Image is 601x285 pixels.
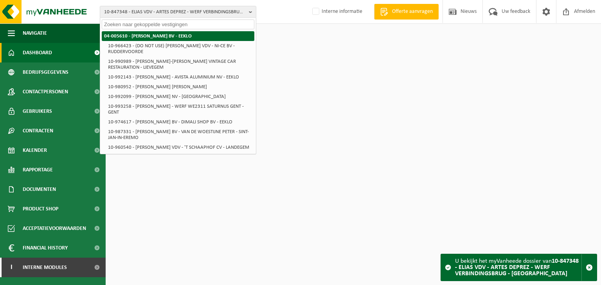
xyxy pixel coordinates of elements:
span: Product Shop [23,199,58,219]
li: 10-966423 - (DO NOT USE) [PERSON_NAME] VDV - NI-CE BV - RUDDERVOORDE [106,41,254,57]
span: Interne modules [23,258,67,277]
span: Acceptatievoorwaarden [23,219,86,238]
span: Navigatie [23,23,47,43]
li: 10-978569 - [PERSON_NAME] VDV - AC MATERIALS - [GEOGRAPHIC_DATA] [106,152,254,168]
span: Gebruikers [23,102,52,121]
span: Contracten [23,121,53,141]
li: 10-992099 - [PERSON_NAME] NV - [GEOGRAPHIC_DATA] [106,92,254,102]
div: U bekijkt het myVanheede dossier van [455,254,581,281]
input: Zoeken naar gekoppelde vestigingen [102,20,254,29]
button: 10-847348 - ELIAS VDV - ARTES DEPREZ - WERF VERBINDINGSBRUG - [GEOGRAPHIC_DATA] [100,6,256,18]
li: 10-987331 - [PERSON_NAME] BV - VAN DE WOESTIJNE PETER - SINT-JAN-IN-EREMO [106,127,254,142]
span: Documenten [23,180,56,199]
span: Offerte aanvragen [390,8,435,16]
span: Kalender [23,141,47,160]
li: 10-993258 - [PERSON_NAME] - WERF WE2311 SATURNUS GENT - GENT [106,102,254,117]
strong: 04-005610 - [PERSON_NAME] BV - EEKLO [104,34,192,39]
li: 10-974617 - [PERSON_NAME] BV - DIMALI SHOP BV - EEKLO [106,117,254,127]
li: 10-990989 - [PERSON_NAME]-[PERSON_NAME] VINTAGE CAR RESTAURATION - LIEVEGEM [106,57,254,72]
span: 10-847348 - ELIAS VDV - ARTES DEPREZ - WERF VERBINDINGSBRUG - [GEOGRAPHIC_DATA] [104,6,246,18]
a: Offerte aanvragen [374,4,439,20]
span: Dashboard [23,43,52,62]
span: Rapportage [23,160,53,180]
span: Financial History [23,238,68,258]
strong: 10-847348 - ELIAS VDV - ARTES DEPREZ - WERF VERBINDINGSBRUG - [GEOGRAPHIC_DATA] [455,258,579,277]
span: I [8,258,15,277]
li: 10-960540 - [PERSON_NAME] VDV - 'T SCHAAPHOF CV - LANDEGEM [106,142,254,152]
li: 10-980952 - [PERSON_NAME] [PERSON_NAME] [106,82,254,92]
label: Interne informatie [311,6,362,18]
span: Bedrijfsgegevens [23,62,68,82]
li: 10-992143 - [PERSON_NAME] - AVISTA ALUMINIUM NV - EEKLO [106,72,254,82]
span: Contactpersonen [23,82,68,102]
